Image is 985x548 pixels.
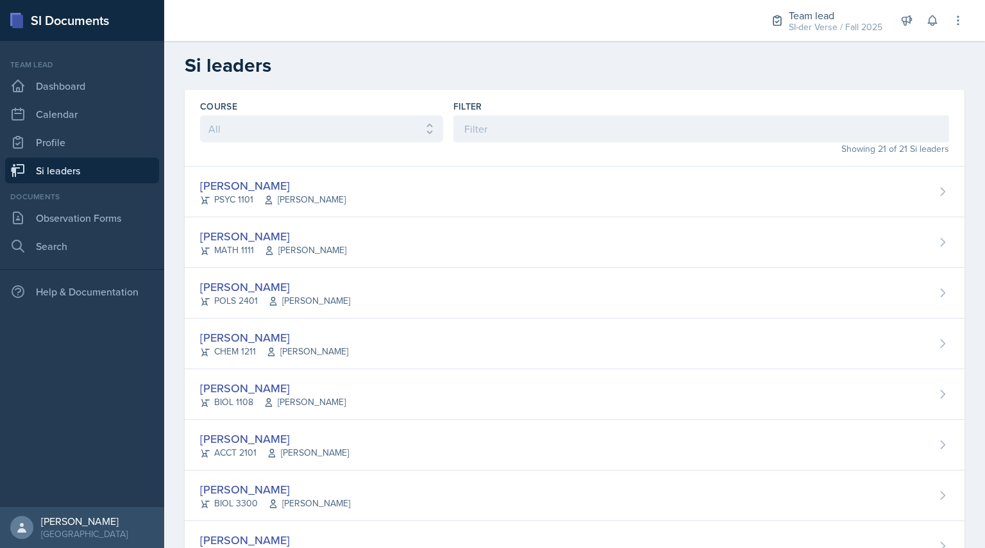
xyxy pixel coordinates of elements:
div: SI-der Verse / Fall 2025 [789,21,882,34]
div: PSYC 1101 [200,193,346,206]
input: Filter [453,115,949,142]
div: [PERSON_NAME] [41,515,128,527]
span: [PERSON_NAME] [264,244,346,257]
a: [PERSON_NAME] BIOL 3300[PERSON_NAME] [185,470,964,521]
div: CHEM 1211 [200,345,348,358]
div: BIOL 1108 [200,395,346,409]
div: Team lead [789,8,882,23]
div: [PERSON_NAME] [200,278,350,295]
div: MATH 1111 [200,244,346,257]
div: Documents [5,191,159,203]
div: [GEOGRAPHIC_DATA] [41,527,128,540]
a: Si leaders [5,158,159,183]
a: [PERSON_NAME] CHEM 1211[PERSON_NAME] [185,319,964,369]
a: [PERSON_NAME] PSYC 1101[PERSON_NAME] [185,167,964,217]
span: [PERSON_NAME] [268,497,350,510]
a: [PERSON_NAME] BIOL 1108[PERSON_NAME] [185,369,964,420]
div: ACCT 2101 [200,446,349,460]
div: BIOL 3300 [200,497,350,510]
div: [PERSON_NAME] [200,177,346,194]
div: [PERSON_NAME] [200,481,350,498]
a: Dashboard [5,73,159,99]
a: Profile [5,129,159,155]
span: [PERSON_NAME] [264,193,346,206]
div: [PERSON_NAME] [200,430,349,447]
span: [PERSON_NAME] [264,395,346,409]
a: Search [5,233,159,259]
a: Calendar [5,101,159,127]
h2: Si leaders [185,54,964,77]
label: Filter [453,100,482,113]
div: POLS 2401 [200,294,350,308]
span: [PERSON_NAME] [267,446,349,460]
a: Observation Forms [5,205,159,231]
div: [PERSON_NAME] [200,379,346,397]
div: Help & Documentation [5,279,159,304]
div: [PERSON_NAME] [200,228,346,245]
a: [PERSON_NAME] POLS 2401[PERSON_NAME] [185,268,964,319]
span: [PERSON_NAME] [268,294,350,308]
a: [PERSON_NAME] ACCT 2101[PERSON_NAME] [185,420,964,470]
span: [PERSON_NAME] [266,345,348,358]
div: Team lead [5,59,159,71]
div: Showing 21 of 21 Si leaders [453,142,949,156]
label: Course [200,100,237,113]
div: [PERSON_NAME] [200,329,348,346]
a: [PERSON_NAME] MATH 1111[PERSON_NAME] [185,217,964,268]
